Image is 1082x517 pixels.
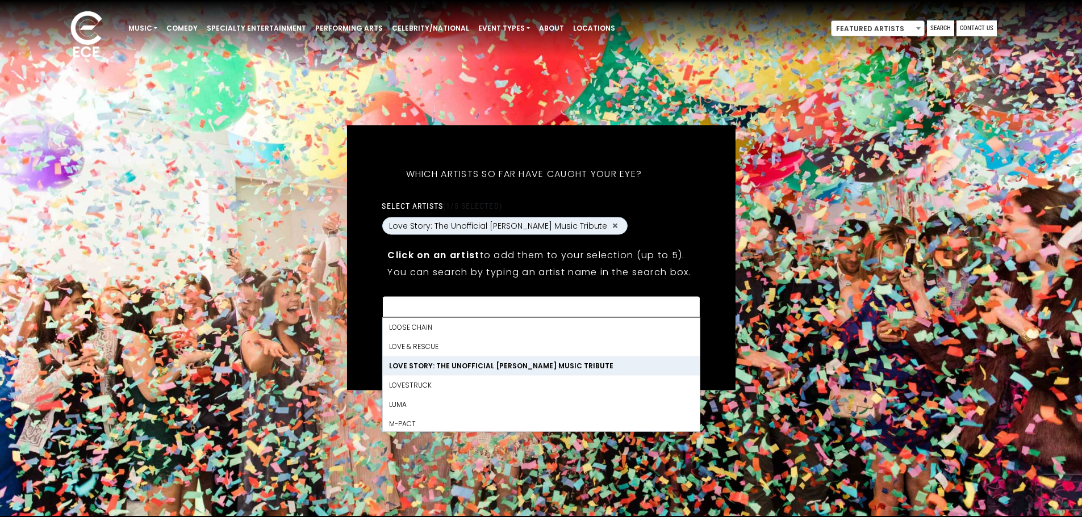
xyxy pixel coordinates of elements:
li: LOOSE CHAIN [382,317,699,337]
li: Love & Rescue [382,337,699,356]
a: Comedy [162,19,202,38]
li: M-Pact [382,414,699,433]
li: Lovestruck [382,375,699,394]
a: Music [124,19,162,38]
span: Featured Artists [832,21,924,37]
span: Love Story: The Unofficial [PERSON_NAME] Music Tribute [389,220,607,232]
a: Performing Arts [311,19,387,38]
li: Love Story: The Unofficial [PERSON_NAME] Music Tribute [382,356,699,375]
span: Featured Artists [831,20,925,36]
a: Contact Us [956,20,997,36]
a: Celebrity/National [387,19,474,38]
a: Event Types [474,19,534,38]
button: Remove Love Story: The Unofficial Taylor Swift Music Tribute [611,221,620,231]
h5: Which artists so far have caught your eye? [382,153,666,194]
strong: Click on an artist [387,248,479,261]
label: Select artists [382,200,502,211]
a: Specialty Entertainment [202,19,311,38]
li: Luma [382,394,699,414]
p: to add them to your selection (up to 5). [387,247,694,262]
p: You can search by typing an artist name in the search box. [387,264,694,279]
a: Locations [569,19,620,38]
span: (1/5 selected) [443,201,502,210]
a: Search [927,20,954,36]
img: ece_new_logo_whitev2-1.png [58,8,115,63]
textarea: Search [389,303,692,313]
a: About [534,19,569,38]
